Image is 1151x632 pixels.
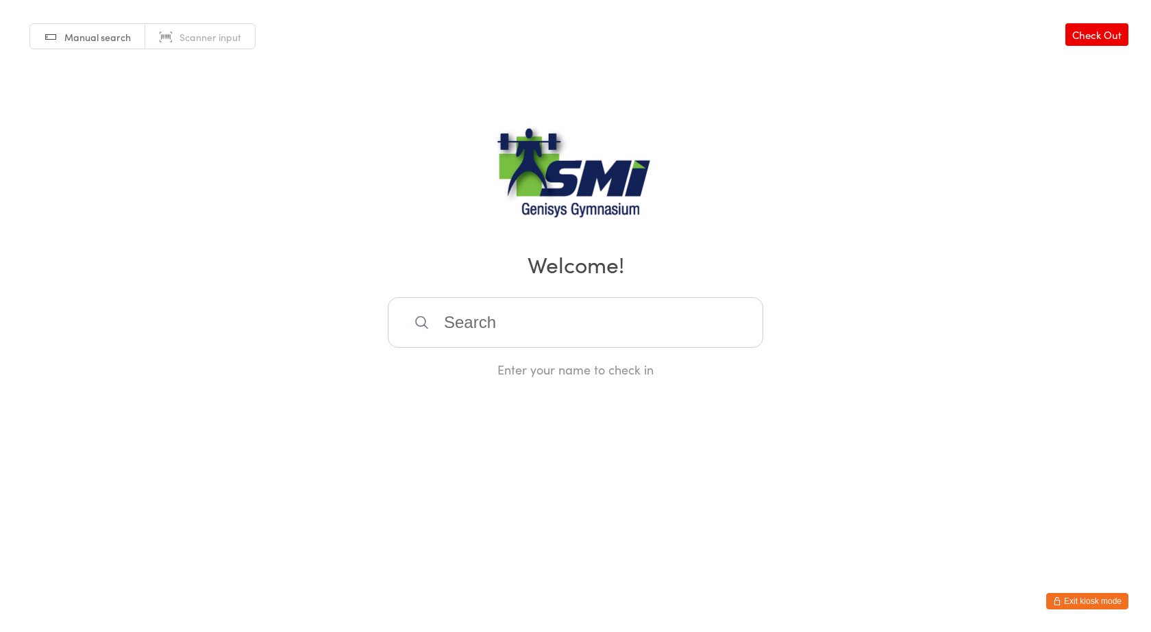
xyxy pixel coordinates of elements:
input: Search [388,297,763,348]
img: Genisys Gym [490,127,661,229]
a: Check Out [1065,23,1128,46]
button: Exit kiosk mode [1046,593,1128,609]
span: Scanner input [180,30,241,44]
div: Enter your name to check in [388,361,763,378]
span: Manual search [64,30,131,44]
h2: Welcome! [14,249,1137,279]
